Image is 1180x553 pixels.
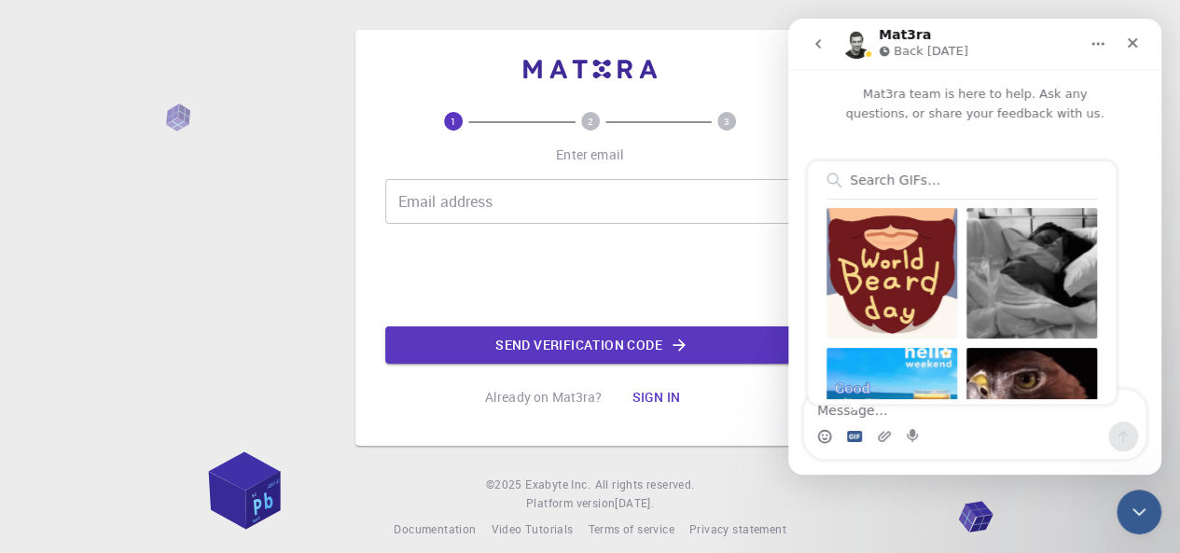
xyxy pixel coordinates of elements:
[617,379,695,416] button: Sign in
[178,329,309,460] div: Send gif
[588,115,593,128] text: 2
[526,494,615,513] span: Platform version
[385,326,796,364] button: Send verification code
[451,115,456,128] text: 1
[724,115,729,128] text: 3
[320,403,350,433] button: Send a message…
[689,520,786,539] a: Privacy statement
[485,388,603,407] p: Already on Mat3ra?
[689,521,786,536] span: Privacy statement
[588,521,673,536] span: Terms of service
[594,476,694,494] span: All rights reserved.
[449,239,732,311] iframe: reCAPTCHA
[1117,490,1161,534] iframe: Intercom live chat
[491,520,573,539] a: Video Tutorials
[588,520,673,539] a: Terms of service
[491,521,573,536] span: Video Tutorials
[38,329,169,460] div: Send gif
[615,494,654,513] a: [DATE].
[788,19,1161,475] iframe: Intercom live chat
[394,521,476,536] span: Documentation
[394,520,476,539] a: Documentation
[615,495,654,510] span: [DATE] .
[525,477,590,491] span: Exabyte Inc.
[556,145,624,164] p: Enter email
[525,476,590,494] a: Exabyte Inc.
[89,410,104,425] button: Upload attachment
[486,476,525,494] span: © 2025
[118,410,133,425] button: Start recording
